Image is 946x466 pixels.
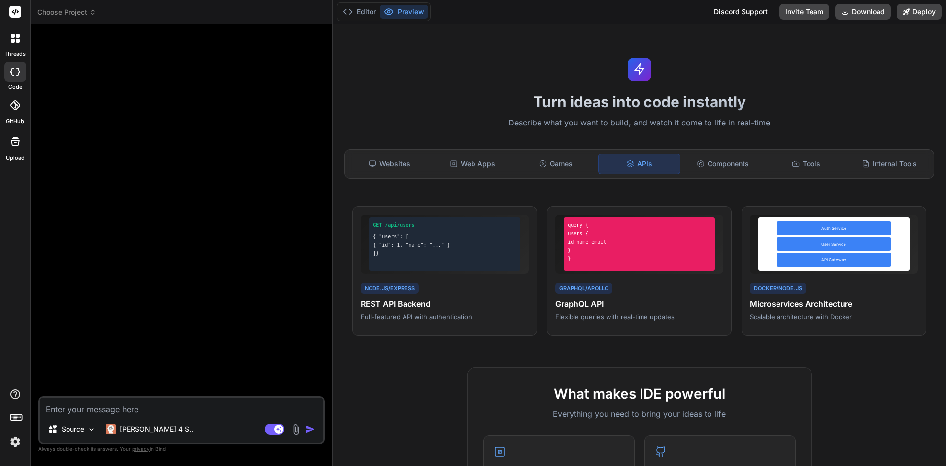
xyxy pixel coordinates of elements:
div: { "users": [ [373,233,516,240]
button: Editor [339,5,380,19]
button: Deploy [897,4,942,20]
h2: What makes IDE powerful [483,383,796,404]
div: query { [568,221,711,229]
span: privacy [132,446,150,452]
div: } [568,255,711,262]
h4: REST API Backend [361,298,529,310]
img: icon [305,424,315,434]
p: Describe what you want to build, and watch it come to life in real-time [338,117,940,129]
label: code [8,83,22,91]
div: Discord Support [708,4,774,20]
p: Always double-check its answers. Your in Bind [38,444,325,454]
div: Web Apps [432,154,513,174]
div: Tools [766,154,847,174]
div: Node.js/Express [361,283,419,294]
p: Scalable architecture with Docker [750,312,918,321]
div: { "id": 1, "name": "..." } [373,241,516,249]
label: Upload [6,154,25,162]
label: threads [4,50,26,58]
img: settings [7,434,24,450]
p: Full-featured API with authentication [361,312,529,321]
h4: GraphQL API [555,298,723,310]
p: Everything you need to bring your ideas to life [483,408,796,420]
button: Invite Team [779,4,829,20]
p: Source [62,424,84,434]
button: Download [835,4,891,20]
div: Websites [349,154,430,174]
label: GitHub [6,117,24,125]
div: User Service [777,237,891,251]
button: Preview [380,5,428,19]
img: Pick Models [87,425,96,434]
p: [PERSON_NAME] 4 S.. [120,424,193,434]
div: ]} [373,249,516,257]
div: API Gateway [777,253,891,267]
div: Docker/Node.js [750,283,806,294]
div: Games [515,154,597,174]
div: APIs [598,154,680,174]
div: } [568,247,711,254]
div: users { [568,230,711,237]
p: Flexible queries with real-time updates [555,312,723,321]
img: Claude 4 Sonnet [106,424,116,434]
h1: Turn ideas into code instantly [338,93,940,111]
div: GET /api/users [373,221,516,229]
div: id name email [568,238,711,246]
div: GraphQL/Apollo [555,283,612,294]
img: attachment [290,424,302,435]
span: Choose Project [37,7,96,17]
div: Internal Tools [848,154,930,174]
h4: Microservices Architecture [750,298,918,310]
div: Components [682,154,764,174]
div: Auth Service [777,221,891,235]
